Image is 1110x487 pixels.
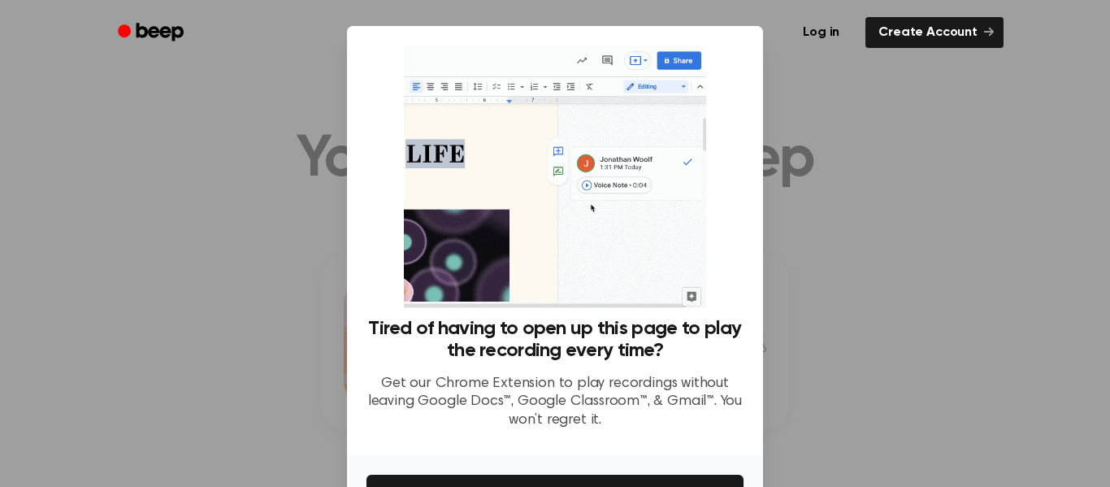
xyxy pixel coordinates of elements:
[787,14,856,51] a: Log in
[404,46,705,308] img: Beep extension in action
[106,17,198,49] a: Beep
[366,375,744,430] p: Get our Chrome Extension to play recordings without leaving Google Docs™, Google Classroom™, & Gm...
[865,17,1004,48] a: Create Account
[366,318,744,362] h3: Tired of having to open up this page to play the recording every time?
